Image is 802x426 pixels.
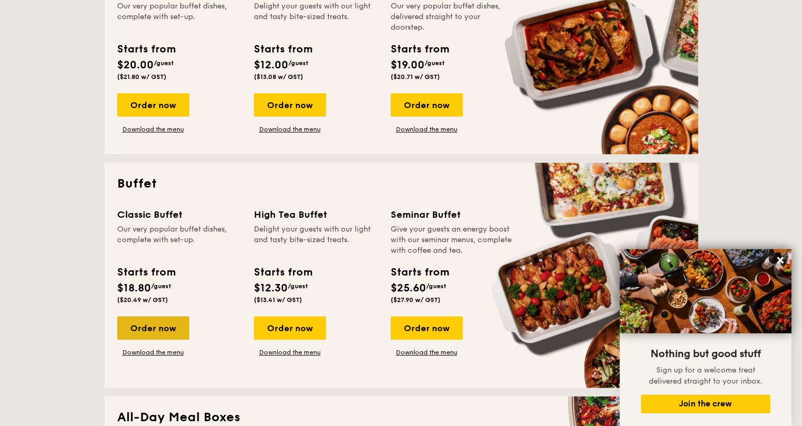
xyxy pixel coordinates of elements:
[425,59,445,67] span: /guest
[117,73,166,81] span: ($21.80 w/ GST)
[288,282,308,290] span: /guest
[117,348,189,357] a: Download the menu
[117,207,241,222] div: Classic Buffet
[391,59,425,72] span: $19.00
[391,125,463,134] a: Download the menu
[117,264,175,280] div: Starts from
[254,296,302,304] span: ($13.41 w/ GST)
[151,282,171,290] span: /guest
[391,264,448,280] div: Starts from
[391,73,440,81] span: ($20.71 w/ GST)
[254,264,312,280] div: Starts from
[772,252,789,269] button: Close
[154,59,174,67] span: /guest
[254,224,378,256] div: Delight your guests with our light and tasty bite-sized treats.
[391,348,463,357] a: Download the menu
[254,59,288,72] span: $12.00
[650,348,761,360] span: Nothing but good stuff
[391,282,426,295] span: $25.60
[117,41,175,57] div: Starts from
[620,249,791,333] img: DSC07876-Edit02-Large.jpeg
[254,73,303,81] span: ($13.08 w/ GST)
[391,296,440,304] span: ($27.90 w/ GST)
[117,409,685,426] h2: All-Day Meal Boxes
[254,316,326,340] div: Order now
[117,175,685,192] h2: Buffet
[254,125,326,134] a: Download the menu
[391,41,448,57] div: Starts from
[117,93,189,117] div: Order now
[649,366,762,386] span: Sign up for a welcome treat delivered straight to your inbox.
[117,282,151,295] span: $18.80
[391,316,463,340] div: Order now
[254,41,312,57] div: Starts from
[391,1,515,33] div: Our very popular buffet dishes, delivered straight to your doorstep.
[391,224,515,256] div: Give your guests an energy boost with our seminar menus, complete with coffee and tea.
[117,296,168,304] span: ($20.49 w/ GST)
[641,395,770,413] button: Join the crew
[117,59,154,72] span: $20.00
[426,282,446,290] span: /guest
[391,93,463,117] div: Order now
[391,207,515,222] div: Seminar Buffet
[254,207,378,222] div: High Tea Buffet
[117,125,189,134] a: Download the menu
[117,1,241,33] div: Our very popular buffet dishes, complete with set-up.
[254,348,326,357] a: Download the menu
[254,282,288,295] span: $12.30
[117,224,241,256] div: Our very popular buffet dishes, complete with set-up.
[288,59,309,67] span: /guest
[254,1,378,33] div: Delight your guests with our light and tasty bite-sized treats.
[117,316,189,340] div: Order now
[254,93,326,117] div: Order now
